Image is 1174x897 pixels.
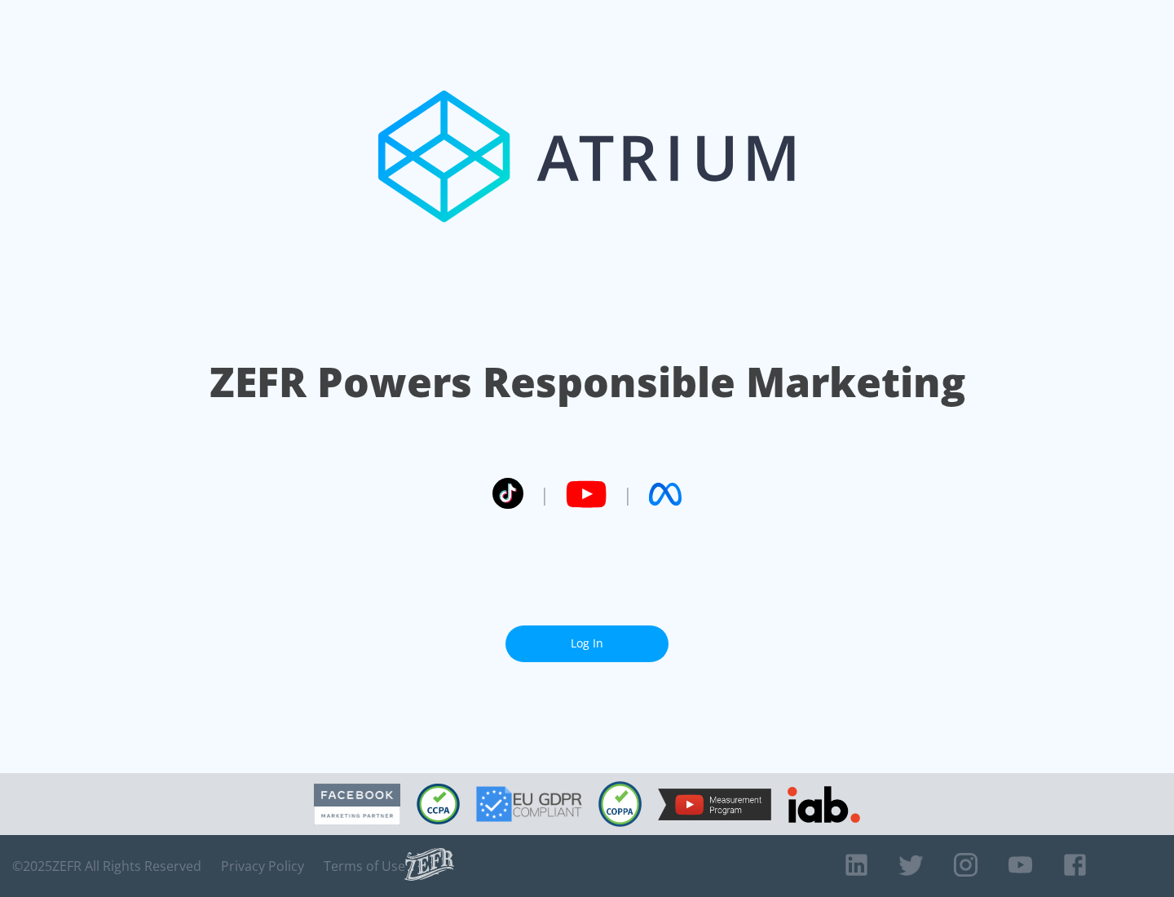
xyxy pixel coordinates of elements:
img: GDPR Compliant [476,786,582,822]
span: | [623,482,633,506]
img: YouTube Measurement Program [658,789,771,820]
a: Log In [505,625,669,662]
img: IAB [788,786,860,823]
img: Facebook Marketing Partner [314,784,400,825]
a: Terms of Use [324,858,405,874]
img: CCPA Compliant [417,784,460,824]
a: Privacy Policy [221,858,304,874]
h1: ZEFR Powers Responsible Marketing [210,354,965,410]
span: | [540,482,549,506]
img: COPPA Compliant [598,781,642,827]
span: © 2025 ZEFR All Rights Reserved [12,858,201,874]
